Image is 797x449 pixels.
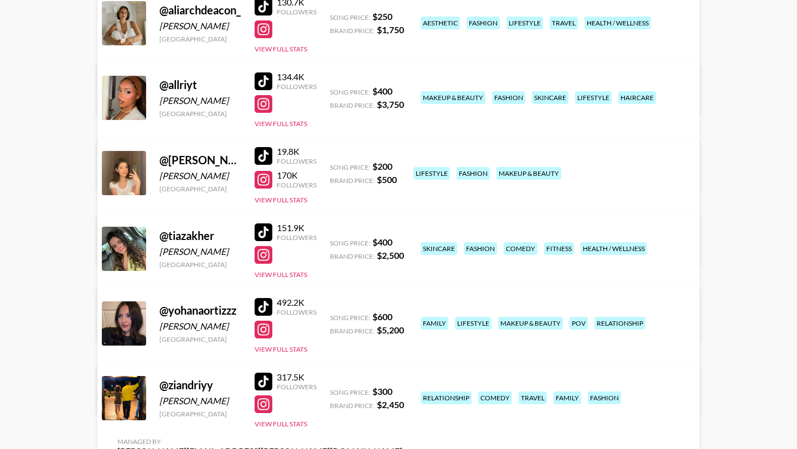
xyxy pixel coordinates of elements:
[277,157,317,165] div: Followers
[277,181,317,189] div: Followers
[504,242,537,255] div: comedy
[377,24,404,35] strong: $ 1,750
[159,78,241,92] div: @ allriyt
[330,252,375,260] span: Brand Price:
[532,91,568,104] div: skincare
[277,170,317,181] div: 170K
[421,91,485,104] div: makeup & beauty
[330,13,370,22] span: Song Price:
[277,82,317,91] div: Followers
[159,3,241,17] div: @ aliarchdeacon_
[330,401,375,410] span: Brand Price:
[255,196,307,204] button: View Full Stats
[553,391,581,404] div: family
[519,391,547,404] div: travel
[159,246,241,257] div: [PERSON_NAME]
[550,17,578,29] div: travel
[277,297,317,308] div: 492.2K
[372,237,392,247] strong: $ 400
[159,410,241,418] div: [GEOGRAPHIC_DATA]
[377,250,404,260] strong: $ 2,500
[467,17,500,29] div: fashion
[372,311,392,322] strong: $ 600
[455,317,491,330] div: lifestyle
[575,91,612,104] div: lifestyle
[330,314,370,322] span: Song Price:
[330,101,375,109] span: Brand Price:
[372,11,392,22] strong: $ 250
[506,17,543,29] div: lifestyle
[330,239,370,247] span: Song Price:
[588,391,621,404] div: fashion
[618,91,656,104] div: haircare
[255,45,307,53] button: View Full Stats
[277,71,317,82] div: 134.4K
[277,146,317,157] div: 19.8K
[584,17,651,29] div: health / wellness
[372,386,392,396] strong: $ 300
[377,399,404,410] strong: $ 2,450
[570,317,588,330] div: pov
[159,109,241,118] div: [GEOGRAPHIC_DATA]
[159,20,241,32] div: [PERSON_NAME]
[457,167,490,180] div: fashion
[277,233,317,242] div: Followers
[117,437,402,446] div: Managed By
[159,95,241,106] div: [PERSON_NAME]
[255,420,307,428] button: View Full Stats
[330,27,375,35] span: Brand Price:
[159,153,241,167] div: @ [PERSON_NAME].[PERSON_NAME]
[330,88,370,96] span: Song Price:
[159,304,241,317] div: @ yohanaortizzz
[330,163,370,171] span: Song Price:
[544,242,574,255] div: fitness
[492,91,525,104] div: fashion
[159,185,241,193] div: [GEOGRAPHIC_DATA]
[413,167,450,180] div: lifestyle
[159,335,241,343] div: [GEOGRAPHIC_DATA]
[277,8,317,16] div: Followers
[159,229,241,243] div: @ tiazakher
[372,86,392,96] strong: $ 400
[255,119,307,128] button: View Full Stats
[372,161,392,171] strong: $ 200
[421,391,472,404] div: relationship
[330,327,375,335] span: Brand Price:
[594,317,645,330] div: relationship
[277,372,317,383] div: 317.5K
[421,17,460,29] div: aesthetic
[159,378,241,392] div: @ ziandriyy
[159,260,241,269] div: [GEOGRAPHIC_DATA]
[377,99,404,109] strong: $ 3,750
[421,242,457,255] div: skincare
[159,395,241,406] div: [PERSON_NAME]
[159,170,241,181] div: [PERSON_NAME]
[330,176,375,185] span: Brand Price:
[581,242,647,255] div: health / wellness
[421,317,448,330] div: family
[277,308,317,316] div: Followers
[255,345,307,353] button: View Full Stats
[377,325,404,335] strong: $ 5,200
[159,321,241,332] div: [PERSON_NAME]
[277,383,317,391] div: Followers
[277,222,317,233] div: 151.9K
[464,242,497,255] div: fashion
[496,167,561,180] div: makeup & beauty
[255,270,307,279] button: View Full Stats
[377,174,397,185] strong: $ 500
[159,35,241,43] div: [GEOGRAPHIC_DATA]
[478,391,512,404] div: comedy
[498,317,563,330] div: makeup & beauty
[330,388,370,396] span: Song Price:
